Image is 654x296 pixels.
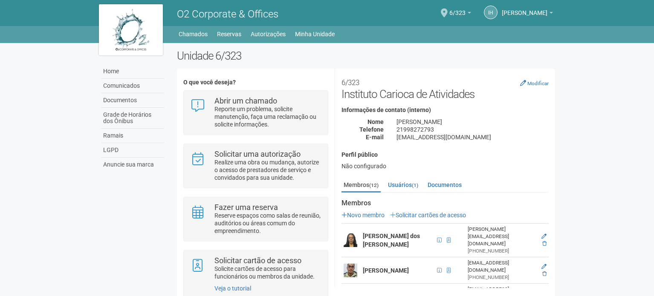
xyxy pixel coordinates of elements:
a: Reservas [217,28,241,40]
a: Editar membro [541,264,547,270]
a: Solicitar cartões de acesso [390,212,466,218]
a: Grade de Horários dos Ônibus [101,108,164,129]
h4: Perfil público [341,152,549,158]
a: Anuncie sua marca [101,158,164,172]
a: Documentos [425,178,464,191]
a: Autorizações [251,28,286,40]
strong: E-mail [366,134,384,141]
img: user.png [344,264,357,277]
h4: Informações de contato (interno) [341,107,549,113]
a: Editar membro [541,233,547,239]
strong: [PERSON_NAME] [363,267,409,274]
h2: Unidade 6/323 [177,49,555,62]
a: Solicitar cartão de acesso Solicite cartões de acesso para funcionários ou membros da unidade. [190,257,321,280]
img: logo.jpg [99,4,163,55]
a: Chamados [179,28,208,40]
a: [PERSON_NAME] [502,11,553,17]
a: IH [484,6,498,19]
h2: Instituto Carioca de Atividades [341,75,549,101]
small: (1) [412,182,418,188]
a: Home [101,64,164,79]
div: [EMAIL_ADDRESS][DOMAIN_NAME] [390,133,555,141]
a: Modificar [520,80,549,86]
h4: O que você deseja? [183,79,328,86]
div: [PERSON_NAME][EMAIL_ADDRESS][DOMAIN_NAME] [468,226,535,247]
strong: Abrir um chamado [214,96,277,105]
strong: Solicitar uma autorização [214,149,301,158]
a: Minha Unidade [295,28,335,40]
a: Usuários(1) [386,178,420,191]
div: 21998272793 [390,126,555,133]
span: 6/323 [449,1,466,16]
a: Excluir membro [542,241,547,247]
p: Realize uma obra ou mudança, autorize o acesso de prestadores de serviço e convidados para sua un... [214,158,321,181]
p: Reporte um problema, solicite manutenção, faça uma reclamação ou solicite informações. [214,105,321,128]
div: [PERSON_NAME] [390,118,555,126]
div: [PHONE_NUMBER] [468,274,535,281]
strong: Solicitar cartão de acesso [214,256,301,265]
strong: [PERSON_NAME] dos [PERSON_NAME] [363,233,420,248]
p: Reserve espaços como salas de reunião, auditórios ou áreas comum do empreendimento. [214,212,321,235]
a: Fazer uma reserva Reserve espaços como salas de reunião, auditórios ou áreas comum do empreendime... [190,204,321,235]
strong: Membros [341,199,549,207]
span: Igor Henrique Texeira [502,1,547,16]
a: Veja o tutorial [214,285,251,292]
a: Membros(12) [341,178,381,193]
strong: Telefone [359,126,384,133]
strong: Fazer uma reserva [214,203,278,212]
a: Ramais [101,129,164,143]
a: Abrir um chamado Reporte um problema, solicite manutenção, faça uma reclamação ou solicite inform... [190,97,321,128]
div: [PHONE_NUMBER] [468,247,535,255]
a: 6/323 [449,11,471,17]
p: Solicite cartões de acesso para funcionários ou membros da unidade. [214,265,321,280]
a: Solicitar uma autorização Realize uma obra ou mudança, autorize o acesso de prestadores de serviç... [190,150,321,181]
img: user.png [344,233,357,247]
a: Excluir membro [542,271,547,277]
span: O2 Corporate & Offices [177,8,278,20]
small: 6/323 [341,78,359,87]
strong: Nome [368,118,384,125]
div: Não configurado [341,162,549,170]
a: Documentos [101,93,164,108]
a: Novo membro [341,212,385,218]
a: Comunicados [101,79,164,93]
small: (12) [369,182,379,188]
div: [EMAIL_ADDRESS][DOMAIN_NAME] [468,259,535,274]
small: Modificar [527,80,549,86]
a: LGPD [101,143,164,158]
